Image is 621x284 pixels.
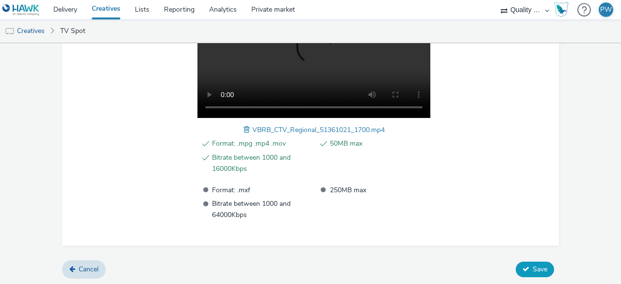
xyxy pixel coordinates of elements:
div: PW [600,2,612,17]
a: Hawk Academy [554,2,572,17]
span: Bitrate between 1000 and 64000Kbps [212,198,313,220]
span: Format: .mpg .mp4 .mov [212,138,313,150]
span: Bitrate between 1000 and 16000Kbps [212,152,313,174]
span: 250MB max [330,184,431,196]
span: Format: .mxf [212,184,313,196]
img: tv [5,27,15,36]
a: TV Spot [55,19,90,43]
span: 50MB max [330,138,431,150]
img: Hawk Academy [554,2,569,17]
button: Save [516,262,554,277]
img: undefined Logo [2,4,40,16]
a: Cancel [62,260,106,279]
span: Cancel [79,265,98,274]
span: Save [533,265,547,274]
span: VBRB_CTV_Regional_51361021_1700.mp4 [252,125,385,134]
